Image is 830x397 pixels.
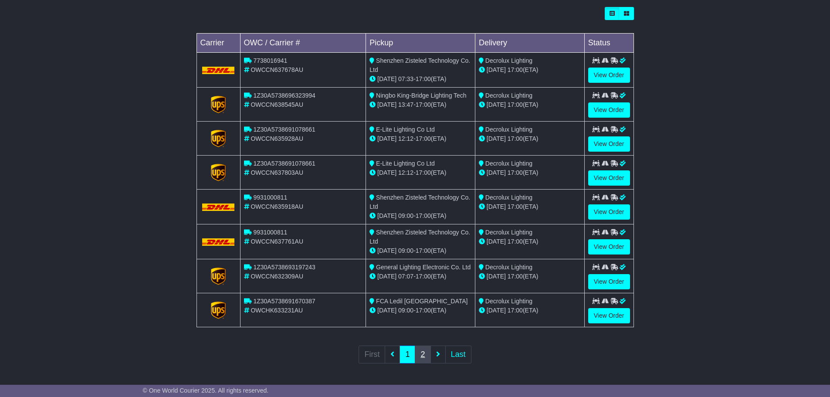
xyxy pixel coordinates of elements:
[416,75,431,82] span: 17:00
[251,101,303,108] span: OWCCN638545AU
[369,100,471,109] div: - (ETA)
[508,307,523,314] span: 17:00
[211,268,226,285] img: GetCarrierServiceLogo
[479,100,581,109] div: (ETA)
[253,92,315,99] span: 1Z30A5738696323994
[202,204,235,210] img: DHL.png
[376,126,435,133] span: E-Lite Lighting Co Ltd
[487,273,506,280] span: [DATE]
[487,66,506,73] span: [DATE]
[415,346,430,363] a: 2
[377,169,396,176] span: [DATE]
[377,212,396,219] span: [DATE]
[485,194,532,201] span: Decrolux Lighting
[479,272,581,281] div: (ETA)
[251,203,303,210] span: OWCCN635918AU
[377,101,396,108] span: [DATE]
[143,387,269,394] span: © One World Courier 2025. All rights reserved.
[376,92,467,99] span: Ningbo King-Bridge Lighting Tech
[588,308,630,323] a: View Order
[508,66,523,73] span: 17:00
[487,135,506,142] span: [DATE]
[588,102,630,118] a: View Order
[508,169,523,176] span: 17:00
[211,130,226,147] img: GetCarrierServiceLogo
[398,247,413,254] span: 09:00
[487,238,506,245] span: [DATE]
[253,160,315,167] span: 1Z30A5738691078661
[400,346,415,363] a: 1
[251,307,303,314] span: OWCHK633231AU
[253,126,315,133] span: 1Z30A5738691078661
[376,264,471,271] span: General Lighting Electronic Co. Ltd
[253,298,315,305] span: 1Z30A5738691670387
[202,67,235,74] img: DHL.png
[508,238,523,245] span: 17:00
[508,273,523,280] span: 17:00
[376,298,468,305] span: FCA Ledil [GEOGRAPHIC_DATA]
[196,34,240,53] td: Carrier
[369,75,471,84] div: - (ETA)
[588,136,630,152] a: View Order
[253,194,287,201] span: 9931000811
[369,229,470,245] span: Shenzhen Zisteled Technology Co. Ltd
[485,126,532,133] span: Decrolux Lighting
[479,237,581,246] div: (ETA)
[366,34,475,53] td: Pickup
[398,101,413,108] span: 13:47
[479,202,581,211] div: (ETA)
[369,57,470,73] span: Shenzhen Zisteled Technology Co. Ltd
[487,203,506,210] span: [DATE]
[251,169,303,176] span: OWCCN637803AU
[588,170,630,186] a: View Order
[487,307,506,314] span: [DATE]
[588,239,630,254] a: View Order
[485,92,532,99] span: Decrolux Lighting
[416,101,431,108] span: 17:00
[377,307,396,314] span: [DATE]
[416,135,431,142] span: 17:00
[475,34,584,53] td: Delivery
[377,75,396,82] span: [DATE]
[588,68,630,83] a: View Order
[251,273,303,280] span: OWCCN632309AU
[485,298,532,305] span: Decrolux Lighting
[211,96,226,113] img: GetCarrierServiceLogo
[369,306,471,315] div: - (ETA)
[253,229,287,236] span: 9931000811
[479,168,581,177] div: (ETA)
[416,212,431,219] span: 17:00
[369,194,470,210] span: Shenzhen Zisteled Technology Co. Ltd
[485,229,532,236] span: Decrolux Lighting
[202,238,235,245] img: DHL.png
[508,101,523,108] span: 17:00
[584,34,634,53] td: Status
[416,169,431,176] span: 17:00
[398,135,413,142] span: 12:12
[398,212,413,219] span: 09:00
[485,160,532,167] span: Decrolux Lighting
[376,160,435,167] span: E-Lite Lighting Co Ltd
[369,246,471,255] div: - (ETA)
[416,273,431,280] span: 17:00
[211,302,226,319] img: GetCarrierServiceLogo
[240,34,366,53] td: OWC / Carrier #
[479,65,581,75] div: (ETA)
[377,135,396,142] span: [DATE]
[369,168,471,177] div: - (ETA)
[377,247,396,254] span: [DATE]
[398,273,413,280] span: 07:07
[211,164,226,181] img: GetCarrierServiceLogo
[487,169,506,176] span: [DATE]
[416,307,431,314] span: 17:00
[251,66,303,73] span: OWCCN637678AU
[588,274,630,289] a: View Order
[485,57,532,64] span: Decrolux Lighting
[416,247,431,254] span: 17:00
[253,57,287,64] span: 7738016941
[479,134,581,143] div: (ETA)
[369,134,471,143] div: - (ETA)
[487,101,506,108] span: [DATE]
[508,203,523,210] span: 17:00
[398,307,413,314] span: 09:00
